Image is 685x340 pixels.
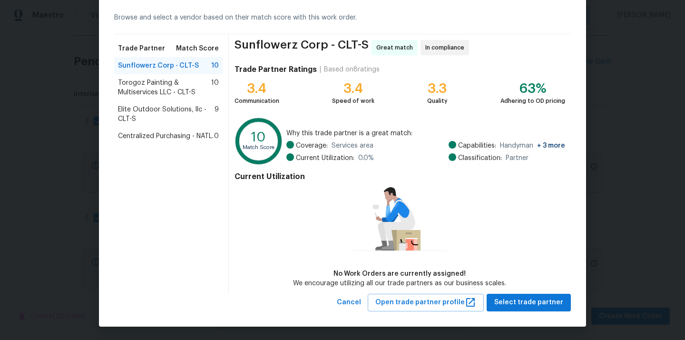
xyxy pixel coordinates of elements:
button: Select trade partner [487,294,571,311]
h4: Trade Partner Ratings [235,65,317,74]
span: Centralized Purchasing - NATL. [118,131,214,141]
div: Based on 8 ratings [324,65,380,74]
span: In compliance [425,43,468,52]
span: Partner [506,153,528,163]
h4: Current Utilization [235,172,565,181]
div: 3.4 [235,84,279,93]
div: Speed of work [332,96,374,106]
span: Trade Partner [118,44,165,53]
span: Classification: [458,153,502,163]
span: Sunflowerz Corp - CLT-S [235,40,369,55]
div: | [317,65,324,74]
span: Coverage: [296,141,328,150]
button: Open trade partner profile [368,294,484,311]
span: Sunflowerz Corp - CLT-S [118,61,199,70]
span: Torogoz Painting & Multiservices LLC - CLT-S [118,78,211,97]
span: 10 [211,61,219,70]
span: 10 [211,78,219,97]
span: Select trade partner [494,297,563,309]
span: Why this trade partner is a great match: [286,129,565,138]
span: 0.0 % [358,153,374,163]
span: + 3 more [537,142,565,149]
div: No Work Orders are currently assigned! [293,269,506,279]
div: 3.3 [427,84,448,93]
span: Services area [332,141,373,150]
div: Quality [427,96,448,106]
text: Match Score [243,145,274,150]
span: Capabilities: [458,141,496,150]
span: Cancel [337,297,361,309]
div: 63% [500,84,565,93]
span: Elite Outdoor Solutions, llc - CLT-S [118,105,215,124]
div: Browse and select a vendor based on their match score with this work order. [114,1,571,34]
span: Handyman [500,141,565,150]
div: Adhering to OD pricing [500,96,565,106]
span: 9 [215,105,219,124]
span: Current Utilization: [296,153,354,163]
div: 3.4 [332,84,374,93]
div: We encourage utilizing all our trade partners as our business scales. [293,279,506,288]
div: Communication [235,96,279,106]
span: 0 [214,131,219,141]
button: Cancel [333,294,365,311]
span: Match Score [176,44,219,53]
span: Open trade partner profile [375,297,476,309]
text: 10 [251,130,266,144]
span: Great match [376,43,417,52]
